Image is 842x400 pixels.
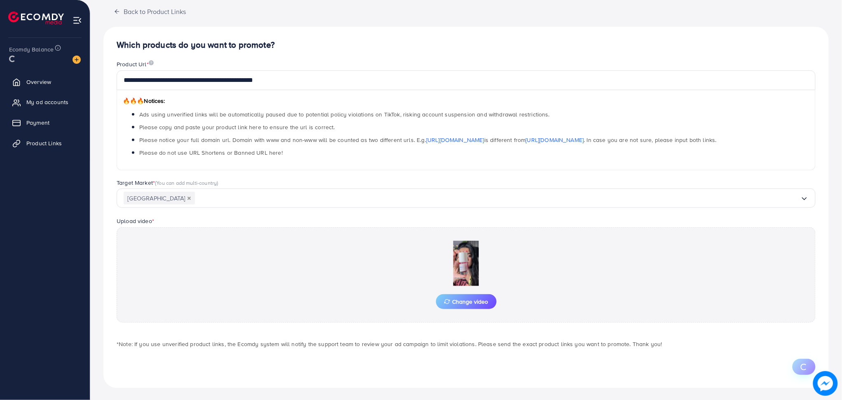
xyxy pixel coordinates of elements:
[149,60,154,65] img: image
[6,114,84,131] a: Payment
[117,179,218,187] label: Target Market
[123,97,165,105] span: Notices:
[26,119,49,127] span: Payment
[814,372,837,395] img: image
[426,136,484,144] a: [URL][DOMAIN_NAME]
[9,45,54,53] span: Ecomdy Balance
[73,56,81,64] img: image
[73,16,82,25] img: menu
[425,241,507,286] img: Preview Image
[187,196,191,200] button: Deselect Pakistan
[26,78,51,86] span: Overview
[526,136,584,144] a: [URL][DOMAIN_NAME]
[26,139,62,147] span: Product Links
[6,74,84,90] a: Overview
[117,217,154,225] label: Upload video
[8,12,64,24] img: logo
[117,40,816,50] h4: Which products do you want to promote?
[139,136,717,144] span: Please notice your full domain url. Domain with www and non-www will be counted as two different ...
[139,110,550,119] span: Ads using unverified links will be automatically paused due to potential policy violations on Tik...
[139,149,283,157] span: Please do not use URL Shortens or Banned URL here!
[155,179,218,186] span: (You can add multi-country)
[124,192,195,205] span: [GEOGRAPHIC_DATA]
[436,294,497,309] button: Change video
[444,299,488,305] span: Change video
[6,94,84,110] a: My ad accounts
[117,188,816,208] div: Search for option
[195,192,800,205] input: Search for option
[139,123,335,131] span: Please copy and paste your product link here to ensure the url is correct.
[103,2,196,20] button: Back to Product Links
[117,339,816,349] p: *Note: If you use unverified product links, the Ecomdy system will notify the support team to rev...
[26,98,68,106] span: My ad accounts
[117,60,154,68] label: Product Url
[123,97,144,105] span: 🔥🔥🔥
[6,135,84,151] a: Product Links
